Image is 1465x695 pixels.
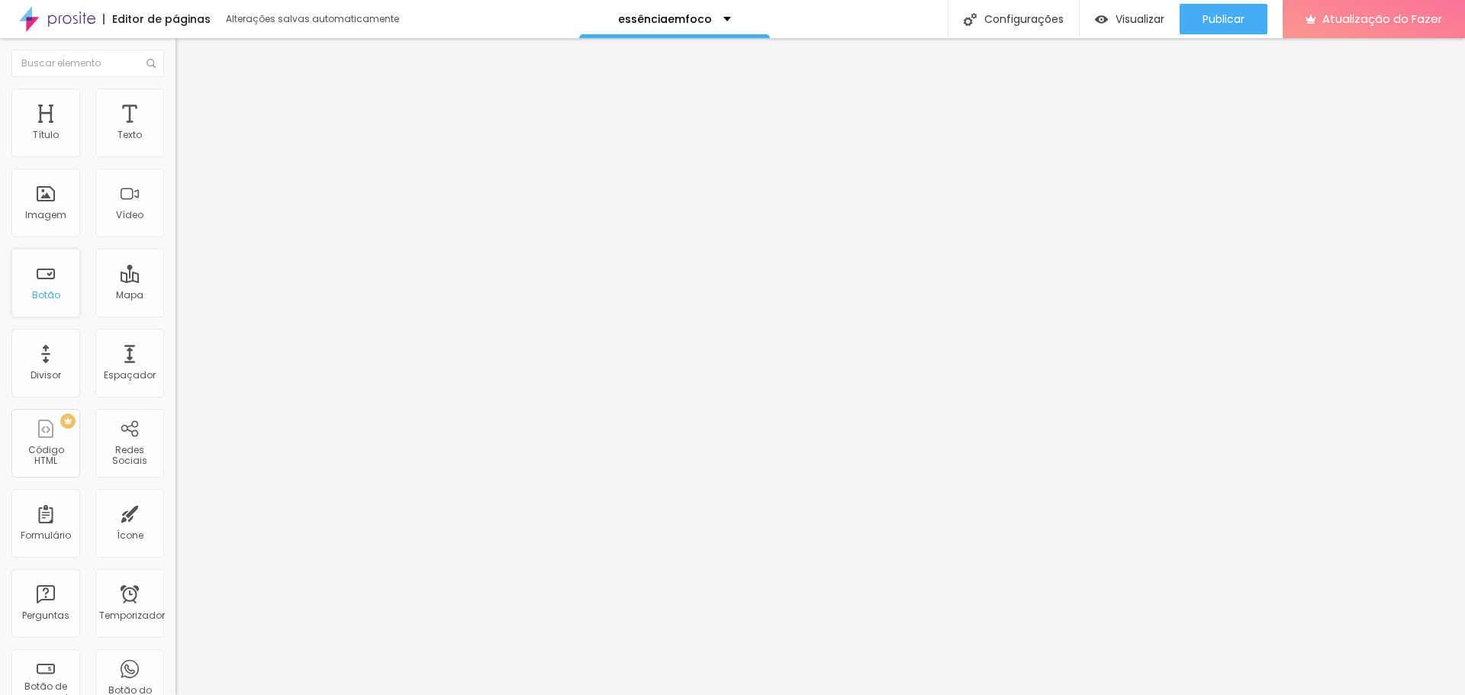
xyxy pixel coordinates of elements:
[31,368,61,381] font: Divisor
[25,208,66,221] font: Imagem
[618,11,712,27] font: essênciaemfoco
[99,609,165,622] font: Temporizador
[11,50,164,77] input: Buscar elemento
[117,529,143,542] font: Ícone
[116,208,143,221] font: Vídeo
[1080,4,1180,34] button: Visualizar
[1203,11,1244,27] font: Publicar
[28,443,64,467] font: Código HTML
[118,128,142,141] font: Texto
[32,288,60,301] font: Botão
[146,59,156,68] img: Ícone
[226,12,399,25] font: Alterações salvas automaticamente
[112,11,211,27] font: Editor de páginas
[104,368,156,381] font: Espaçador
[1116,11,1164,27] font: Visualizar
[1180,4,1267,34] button: Publicar
[175,38,1465,695] iframe: Editor
[22,609,69,622] font: Perguntas
[33,128,59,141] font: Título
[112,443,147,467] font: Redes Sociais
[1095,13,1108,26] img: view-1.svg
[116,288,143,301] font: Mapa
[964,13,977,26] img: Ícone
[984,11,1064,27] font: Configurações
[1322,11,1442,27] font: Atualização do Fazer
[21,529,71,542] font: Formulário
